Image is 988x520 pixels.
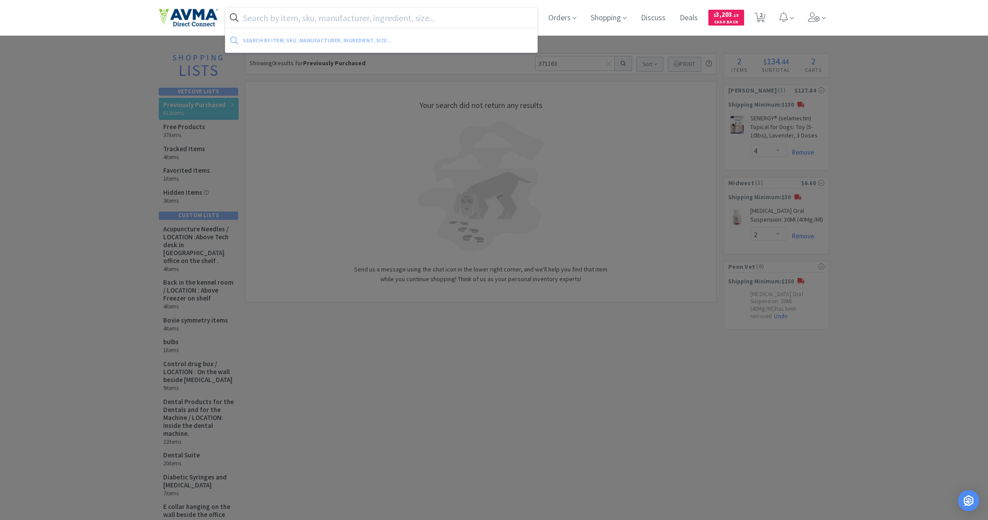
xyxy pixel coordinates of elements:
[159,8,218,27] img: e4e33dab9f054f5782a47901c742baa9_102.png
[714,10,739,19] span: 3,203
[751,15,769,23] a: 2
[225,7,537,28] input: Search by item, sku, manufacturer, ingredient, size...
[958,490,979,511] div: Open Intercom Messenger
[243,33,462,47] div: Search by item, sku, manufacturer, ingredient, size...
[714,12,716,18] span: $
[637,14,669,22] a: Discuss
[732,12,739,18] span: . 15
[676,14,701,22] a: Deals
[708,6,744,30] a: $3,203.15Cash Back
[714,20,739,26] span: Cash Back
